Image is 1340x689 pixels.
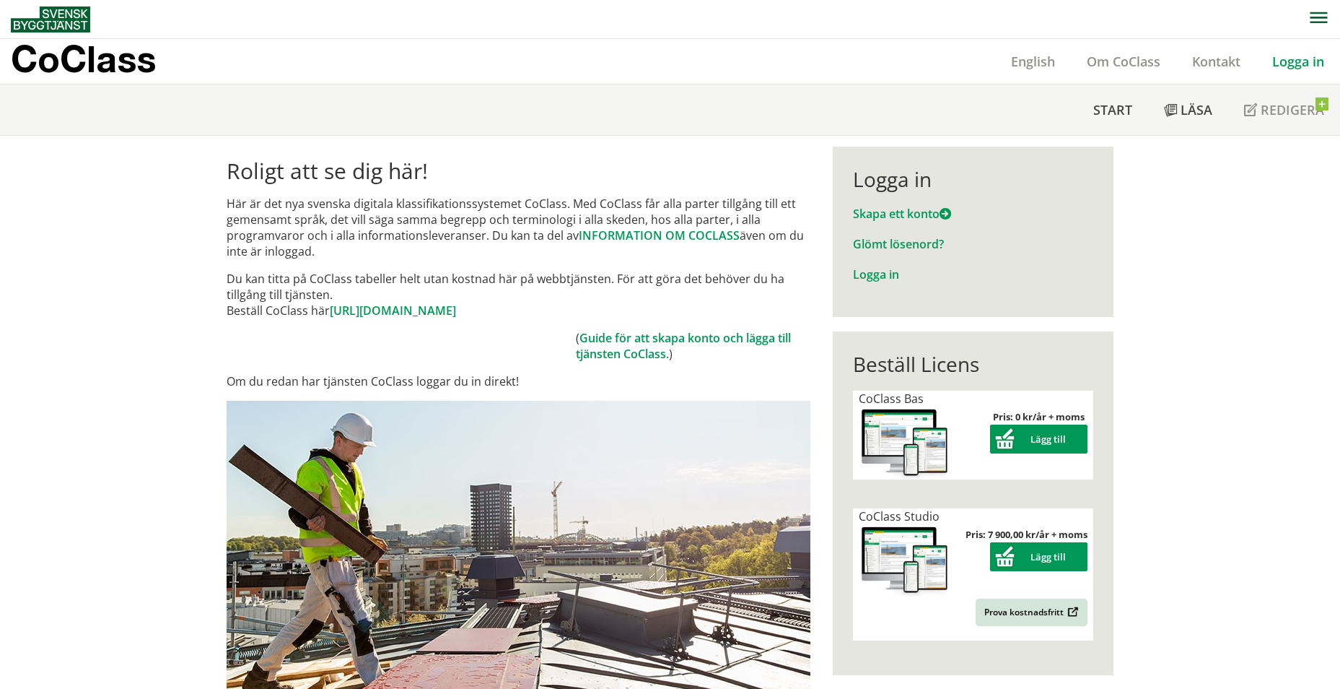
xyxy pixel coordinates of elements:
[859,407,951,480] img: coclass-license.jpg
[995,53,1071,70] a: English
[330,303,456,318] a: [URL][DOMAIN_NAME]
[11,6,90,32] img: Svensk Byggtjänst
[227,158,810,184] h1: Roligt att se dig här!
[1181,101,1212,118] span: Läsa
[1256,53,1340,70] a: Logga in
[853,167,1093,191] div: Logga in
[990,425,1087,454] button: Lägg till
[853,352,1093,376] div: Beställ Licens
[579,227,740,243] a: INFORMATION OM COCLASS
[853,206,951,222] a: Skapa ett konto
[853,266,899,282] a: Logga in
[965,528,1087,541] strong: Pris: 7 900,00 kr/år + moms
[1176,53,1256,70] a: Kontakt
[11,39,187,84] a: CoClass
[576,330,791,362] a: Guide för att skapa konto och lägga till tjänsten CoClass
[990,550,1087,563] a: Lägg till
[1071,53,1176,70] a: Om CoClass
[990,433,1087,446] a: Lägg till
[993,410,1085,423] strong: Pris: 0 kr/år + moms
[227,196,810,259] p: Här är det nya svenska digitala klassifikationssystemet CoClass. Med CoClass får alla parter till...
[1148,84,1228,135] a: Läsa
[11,51,156,67] p: CoClass
[1077,84,1148,135] a: Start
[1065,607,1079,617] img: Outbound.png
[227,373,810,389] p: Om du redan har tjänsten CoClass loggar du in direkt!
[859,524,951,597] img: coclass-license.jpg
[859,508,940,524] span: CoClass Studio
[859,391,924,407] span: CoClass Bas
[853,236,944,252] a: Glömt lösenord?
[1093,101,1132,118] span: Start
[227,271,810,318] p: Du kan titta på CoClass tabeller helt utan kostnad här på webbtjänsten. För att göra det behöver ...
[976,599,1087,626] a: Prova kostnadsfritt
[990,542,1087,571] button: Lägg till
[576,330,810,362] td: ( .)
